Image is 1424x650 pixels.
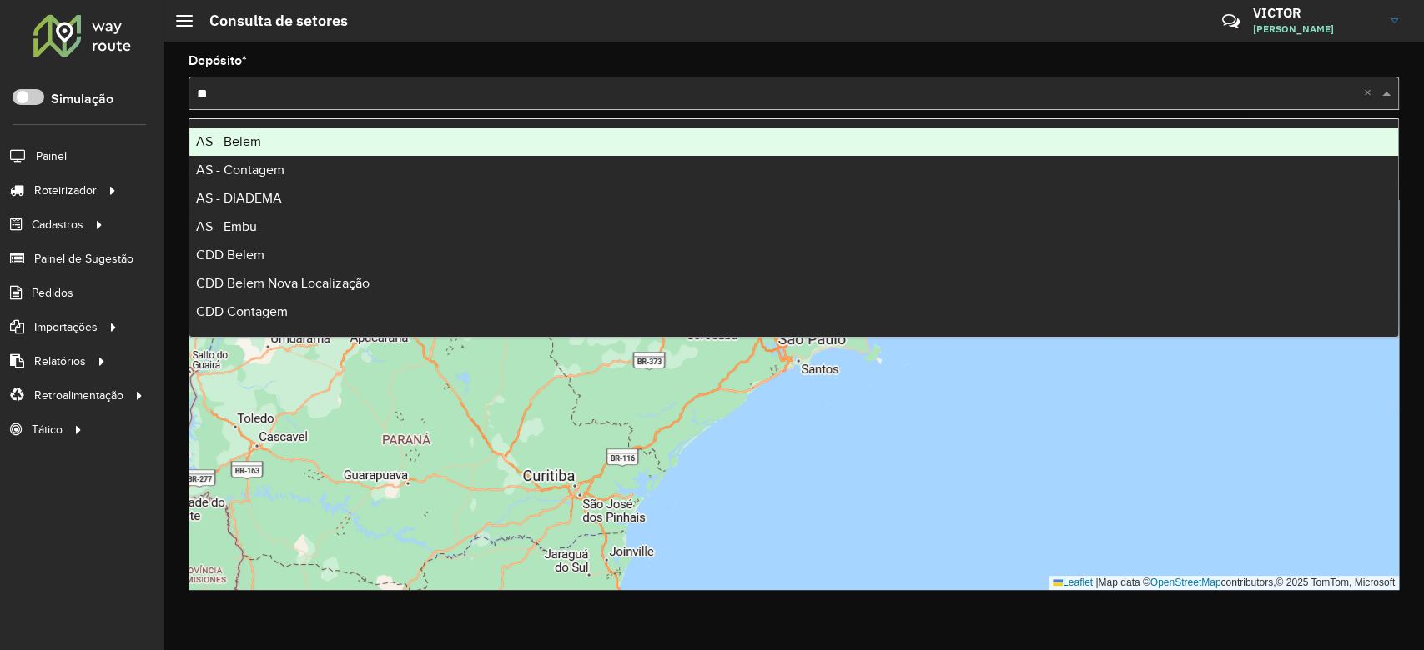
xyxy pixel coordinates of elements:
[34,318,98,336] span: Importações
[1049,576,1399,590] div: Map data © contributors,© 2025 TomTom, Microsoft
[1150,577,1221,588] a: OpenStreetMap
[196,191,282,205] span: AS - DIADEMA
[189,118,1399,337] ng-dropdown-panel: Options list
[196,304,288,318] span: CDD Contagem
[1213,3,1249,39] a: Contato Rápido
[1364,83,1378,103] span: Clear all
[1053,577,1093,588] a: Leaflet
[34,182,97,199] span: Roteirizador
[196,276,370,290] span: CDD Belem Nova Localização
[32,216,83,233] span: Cadastros
[1095,577,1098,588] span: |
[36,147,67,165] span: Painel
[196,247,264,262] span: CDD Belem
[32,421,63,438] span: Tático
[1253,22,1378,37] span: [PERSON_NAME]
[34,352,86,370] span: Relatórios
[34,387,123,404] span: Retroalimentação
[32,284,73,302] span: Pedidos
[196,219,257,233] span: AS - Embu
[189,51,247,71] label: Depósito
[196,134,261,148] span: AS - Belem
[1253,5,1378,21] h3: VICTOR
[193,12,348,30] h2: Consulta de setores
[34,250,133,267] span: Painel de Sugestão
[196,162,284,177] span: AS - Contagem
[51,89,113,109] label: Simulação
